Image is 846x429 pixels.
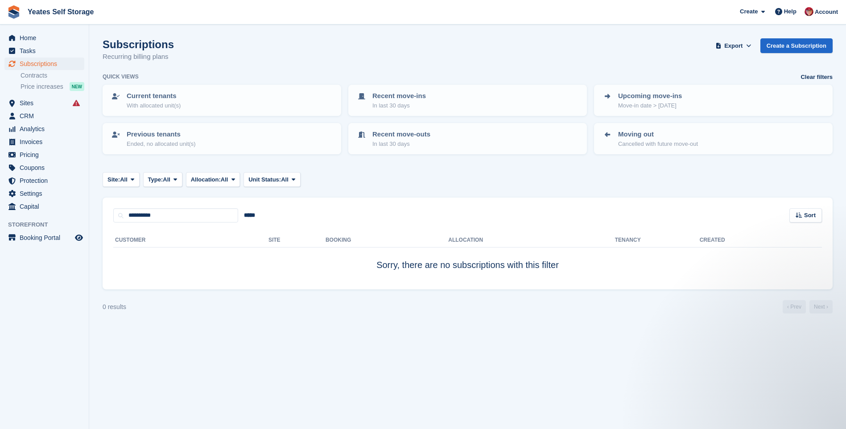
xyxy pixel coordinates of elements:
p: Moving out [618,129,698,140]
img: stora-icon-8386f47178a22dfd0bd8f6a31ec36ba5ce8667c1dd55bd0f319d3a0aa187defe.svg [7,5,21,19]
div: NEW [70,82,84,91]
button: Allocation: All [186,172,240,187]
span: Sorry, there are no subscriptions with this filter [376,260,559,270]
a: Previous [783,300,806,313]
th: Allocation [448,233,615,247]
a: Moving out Cancelled with future move-out [595,124,832,153]
span: Protection [20,174,73,187]
p: Upcoming move-ins [618,91,682,101]
nav: Page [781,300,834,313]
p: Ended, no allocated unit(s) [127,140,196,148]
a: Preview store [74,232,84,243]
span: Subscriptions [20,58,73,70]
a: menu [4,148,84,161]
span: All [221,175,228,184]
span: Site: [107,175,120,184]
a: menu [4,187,84,200]
a: menu [4,110,84,122]
a: Upcoming move-ins Move-in date > [DATE] [595,86,832,115]
a: Current tenants With allocated unit(s) [103,86,340,115]
a: menu [4,231,84,244]
a: Recent move-outs In last 30 days [349,124,586,153]
a: menu [4,32,84,44]
span: Help [784,7,796,16]
a: Create a Subscription [760,38,833,53]
p: Previous tenants [127,129,196,140]
p: With allocated unit(s) [127,101,181,110]
a: menu [4,200,84,213]
a: Previous tenants Ended, no allocated unit(s) [103,124,340,153]
span: Unit Status: [248,175,281,184]
span: Invoices [20,136,73,148]
h6: Quick views [103,73,139,81]
span: Type: [148,175,163,184]
span: All [163,175,170,184]
a: Price increases NEW [21,82,84,91]
a: Yeates Self Storage [24,4,98,19]
a: menu [4,45,84,57]
a: menu [4,174,84,187]
th: Tenancy [615,233,646,247]
span: All [281,175,289,184]
button: Export [714,38,753,53]
span: Settings [20,187,73,200]
a: menu [4,161,84,174]
span: Price increases [21,82,63,91]
span: Capital [20,200,73,213]
p: Recent move-ins [372,91,426,101]
a: Clear filters [801,73,833,82]
button: Unit Status: All [243,172,300,187]
button: Site: All [103,172,140,187]
a: Next [809,300,833,313]
a: menu [4,136,84,148]
span: Account [815,8,838,16]
a: menu [4,97,84,109]
img: Wendie Tanner [805,7,813,16]
button: Type: All [143,172,182,187]
a: Recent move-ins In last 30 days [349,86,586,115]
div: 0 results [103,302,126,312]
i: Smart entry sync failures have occurred [73,99,80,107]
span: Home [20,32,73,44]
th: Booking [326,233,448,247]
p: Recurring billing plans [103,52,174,62]
p: In last 30 days [372,101,426,110]
th: Site [268,233,326,247]
span: All [120,175,128,184]
span: Storefront [8,220,89,229]
th: Customer [113,233,268,247]
span: Export [724,41,743,50]
a: menu [4,123,84,135]
h1: Subscriptions [103,38,174,50]
span: Coupons [20,161,73,174]
span: Allocation: [191,175,221,184]
p: Recent move-outs [372,129,430,140]
p: Move-in date > [DATE] [618,101,682,110]
p: Cancelled with future move-out [618,140,698,148]
span: Sites [20,97,73,109]
span: Sort [804,211,816,220]
p: Current tenants [127,91,181,101]
p: In last 30 days [372,140,430,148]
span: Pricing [20,148,73,161]
span: Tasks [20,45,73,57]
span: Booking Portal [20,231,73,244]
span: Analytics [20,123,73,135]
a: Contracts [21,71,84,80]
th: Created [700,233,822,247]
span: CRM [20,110,73,122]
a: menu [4,58,84,70]
span: Create [740,7,758,16]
